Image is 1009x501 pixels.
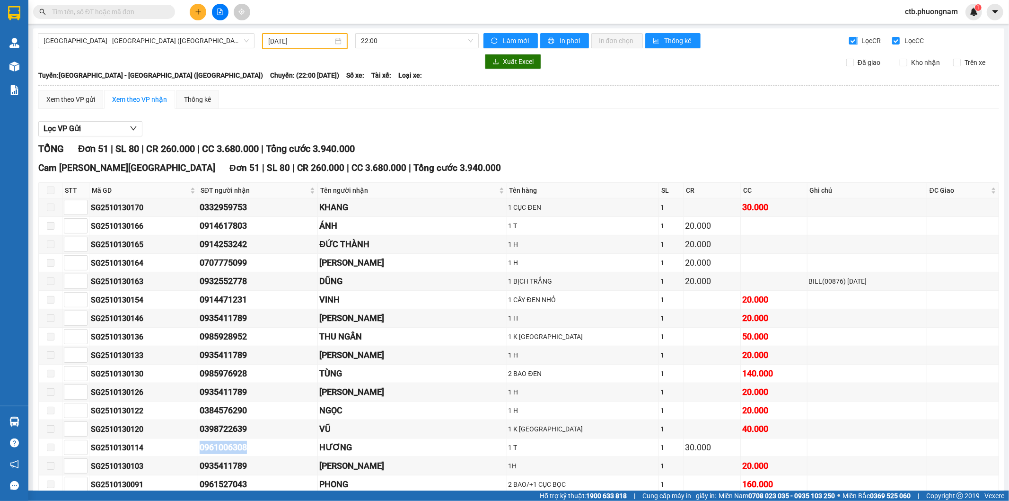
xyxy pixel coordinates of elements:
td: 0707775099 [198,254,318,272]
td: SG2510130170 [89,198,198,217]
div: 0398722639 [200,422,316,436]
span: Chuyến: (22:00 [DATE]) [270,70,339,81]
div: 160.000 [742,478,805,491]
div: SG2510130133 [91,349,196,361]
span: SĐT người nhận [201,185,308,196]
div: 0914471231 [200,293,316,306]
span: ctb.phuongnam [897,6,965,18]
div: 1 [660,350,682,360]
div: 0985928952 [200,330,316,343]
td: SG2510130126 [89,383,198,402]
sup: 1 [975,4,982,11]
div: 1 H [509,258,657,268]
td: 0961527043 [198,475,318,494]
button: printerIn phơi [540,33,589,48]
span: CR 260.000 [146,143,195,154]
div: 20.000 [685,238,739,251]
div: 2 BAO/+1 CỤC BỌC [509,479,657,490]
td: ĐỨC THÀNH [318,235,507,254]
span: Loại xe: [398,70,422,81]
span: Cam [PERSON_NAME][GEOGRAPHIC_DATA] [38,162,215,173]
div: SG2510130120 [91,423,196,435]
span: plus [195,9,202,15]
th: CR [684,183,741,198]
div: 20.000 [742,459,805,473]
span: | [111,143,113,154]
span: | [347,162,349,173]
span: ⚪️ [837,494,840,498]
div: 1 T [509,221,657,231]
span: TỔNG [38,143,64,154]
td: 0914617803 [198,217,318,235]
div: NGỌC [319,404,505,417]
span: Làm mới [503,36,530,46]
td: NHẬT QUANG [318,383,507,402]
td: 0384576290 [198,402,318,420]
div: KHANG [319,201,505,214]
td: 0935411789 [198,346,318,365]
div: 1 [660,276,682,286]
div: 30.000 [685,441,739,454]
span: Miền Nam [719,491,835,501]
div: 1 [660,368,682,379]
span: In phơi [560,36,581,46]
td: 0914253242 [198,235,318,254]
div: 1 [660,387,682,397]
td: NHẬT QUANG [318,309,507,328]
td: SG2510130114 [89,438,198,457]
td: SG2510130165 [89,235,198,254]
span: notification [10,460,19,469]
div: SG2510130122 [91,405,196,417]
div: 0914617803 [200,219,316,233]
div: 1 [660,221,682,231]
span: CC 3.680.000 [202,143,259,154]
img: warehouse-icon [9,417,19,427]
div: Thống kê [184,94,211,105]
img: logo-vxr [8,6,20,20]
span: message [10,481,19,490]
span: | [409,162,411,173]
input: Tìm tên, số ĐT hoặc mã đơn [52,7,164,17]
div: 1 H [509,313,657,323]
span: Lọc CR [858,36,883,46]
input: 13/10/2025 [268,36,333,46]
div: 0914253242 [200,238,316,251]
td: SG2510130163 [89,272,198,291]
div: 1 K [GEOGRAPHIC_DATA] [509,424,657,434]
span: caret-down [991,8,1000,16]
div: SG2510130136 [91,331,196,343]
div: 20.000 [742,349,805,362]
div: 1 H [509,387,657,397]
span: 22:00 [361,34,473,48]
span: | [292,162,295,173]
span: SL 80 [115,143,139,154]
div: 0384576290 [200,404,316,417]
span: ĐC Giao [930,185,989,196]
span: bar-chart [653,37,661,45]
div: 1 [660,442,682,453]
div: 0707775099 [200,256,316,269]
span: Tài xế: [371,70,391,81]
td: SG2510130122 [89,402,198,420]
td: 0935411789 [198,309,318,328]
th: Tên hàng [507,183,659,198]
span: Tổng cước 3.940.000 [413,162,501,173]
div: 20.000 [742,385,805,399]
div: 1 [660,313,682,323]
div: SG2510130091 [91,479,196,491]
td: SG2510130164 [89,254,198,272]
td: KHANG [318,198,507,217]
td: VŨ [318,420,507,438]
td: 0332959753 [198,198,318,217]
div: 0985976928 [200,367,316,380]
span: Trên xe [961,57,989,68]
td: SG2510130103 [89,457,198,475]
div: 20.000 [742,404,805,417]
div: 0961527043 [200,478,316,491]
button: plus [190,4,206,20]
span: down [130,125,137,132]
b: Tuyến: [GEOGRAPHIC_DATA] - [GEOGRAPHIC_DATA] ([GEOGRAPHIC_DATA]) [38,72,263,79]
div: DŨNG [319,275,505,288]
button: syncLàm mới [483,33,538,48]
span: | [261,143,263,154]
